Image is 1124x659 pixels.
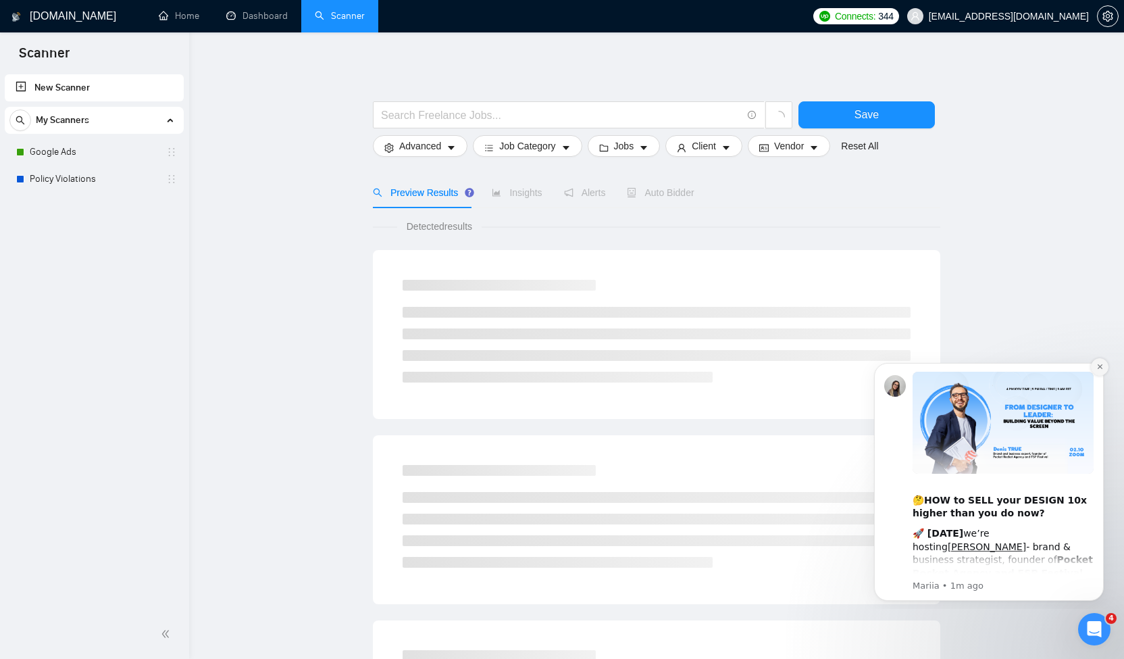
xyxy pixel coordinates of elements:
a: dashboardDashboard [226,10,288,22]
span: caret-down [446,143,456,153]
div: Tooltip anchor [463,187,476,199]
span: Jobs [614,139,634,153]
span: robot [627,188,636,197]
button: search [9,109,31,131]
span: idcard [759,143,769,153]
span: notification [564,188,573,197]
span: user [677,143,686,153]
span: user [911,11,920,21]
span: My Scanners [36,107,89,134]
a: homeHome [159,10,199,22]
span: caret-down [639,143,648,153]
li: My Scanners [5,107,184,193]
span: setting [1098,11,1118,22]
span: Connects: [835,9,875,24]
button: barsJob Categorycaret-down [473,135,582,157]
span: Scanner [8,43,80,72]
iframe: Intercom notifications message [854,351,1124,609]
span: loading [773,111,785,123]
a: Google Ads [30,139,158,166]
img: upwork-logo.png [819,11,830,22]
button: Save [798,101,935,128]
span: setting [384,143,394,153]
button: setting [1097,5,1119,27]
span: caret-down [809,143,819,153]
span: 4 [1106,613,1117,624]
span: Detected results [397,219,482,234]
span: Client [692,139,716,153]
span: area-chart [492,188,501,197]
span: 344 [878,9,893,24]
span: holder [166,147,177,157]
span: folder [599,143,609,153]
a: Policy Violations [30,166,158,193]
span: Preview Results [373,187,470,198]
a: searchScanner [315,10,365,22]
span: caret-down [561,143,571,153]
span: Job Category [499,139,555,153]
span: search [373,188,382,197]
span: bars [484,143,494,153]
span: Auto Bidder [627,187,694,198]
button: userClientcaret-down [665,135,742,157]
img: logo [11,6,21,28]
span: double-left [161,627,174,641]
a: Reset All [841,139,878,153]
span: Alerts [564,187,606,198]
button: idcardVendorcaret-down [748,135,830,157]
button: settingAdvancedcaret-down [373,135,467,157]
span: Advanced [399,139,441,153]
span: Insights [492,187,542,198]
span: caret-down [721,143,731,153]
input: Search Freelance Jobs... [381,107,742,124]
a: New Scanner [16,74,173,101]
a: setting [1097,11,1119,22]
span: info-circle [748,111,757,120]
li: New Scanner [5,74,184,101]
span: holder [166,174,177,185]
span: Vendor [774,139,804,153]
button: folderJobscaret-down [588,135,661,157]
span: Save [854,106,879,123]
span: search [10,116,30,125]
iframe: Intercom live chat [1078,613,1110,645]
